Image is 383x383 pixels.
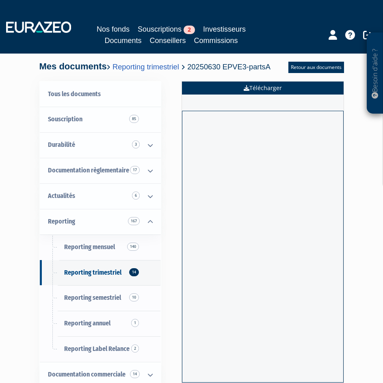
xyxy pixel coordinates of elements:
[39,62,270,71] h4: Mes documents
[48,192,75,200] span: Actualités
[40,183,161,209] a: Actualités 6
[130,166,140,174] span: 17
[48,115,82,123] span: Souscription
[48,166,129,174] span: Documentation règlementaire
[40,209,161,235] a: Reporting 167
[127,243,139,251] span: 140
[40,336,161,362] a: Reporting Label Relance2
[128,217,140,225] span: 167
[288,62,344,73] a: Retour aux documents
[48,141,75,148] span: Durabilité
[40,235,161,260] a: Reporting mensuel140
[40,82,161,107] a: Tous les documents
[131,344,139,353] span: 2
[113,62,179,71] a: Reporting trimestriel
[6,22,71,33] img: 1732889491-logotype_eurazeo_blanc_rvb.png
[129,293,139,301] span: 10
[187,62,270,71] span: 20250630 EPVE3-partsA
[40,132,161,158] a: Durabilité 3
[40,158,161,183] a: Documentation règlementaire 17
[40,285,161,311] a: Reporting semestriel10
[194,35,238,46] a: Commissions
[40,260,161,286] a: Reporting trimestriel14
[132,140,140,148] span: 3
[64,243,115,251] span: Reporting mensuel
[370,37,380,110] p: Besoin d'aide ?
[184,26,195,34] span: 2
[40,311,161,336] a: Reporting annuel1
[64,294,121,301] span: Reporting semestriel
[203,24,246,35] a: Investisseurs
[182,82,344,95] a: Télécharger
[129,115,139,123] span: 85
[149,35,186,46] a: Conseillers
[129,268,139,276] span: 14
[64,269,121,276] span: Reporting trimestriel
[64,319,110,327] span: Reporting annuel
[97,24,130,35] a: Nos fonds
[48,217,75,225] span: Reporting
[40,107,161,132] a: Souscription85
[64,345,130,353] span: Reporting Label Relance
[138,24,195,35] a: Souscriptions2
[130,370,140,378] span: 14
[132,191,140,200] span: 6
[48,370,126,378] span: Documentation commerciale
[131,319,139,327] span: 1
[104,35,141,46] a: Documents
